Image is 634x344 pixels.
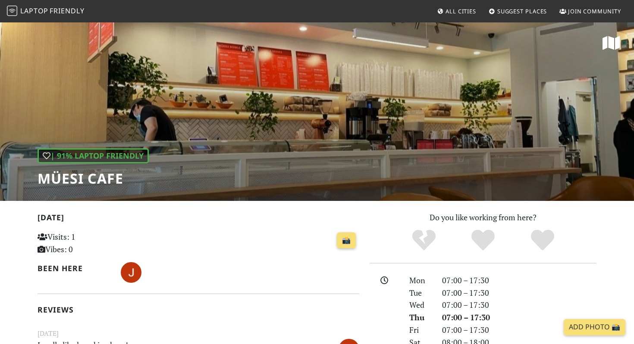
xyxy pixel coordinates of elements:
h1: Müesi Cafe [38,170,149,187]
a: Add Photo 📸 [564,319,625,335]
div: Wed [404,299,437,311]
div: 07:00 – 17:30 [437,287,602,299]
p: Do you like working from here? [370,211,596,224]
div: No [394,228,454,252]
div: Yes [453,228,513,252]
span: Join Community [568,7,621,15]
img: 3342-j.jpg [121,262,141,283]
div: 07:00 – 17:30 [437,311,602,324]
a: All Cities [433,3,480,19]
small: [DATE] [32,328,364,339]
span: Laptop [20,6,48,16]
h2: Been here [38,264,110,273]
a: LaptopFriendly LaptopFriendly [7,4,85,19]
span: Friendly [50,6,84,16]
div: Thu [404,311,437,324]
div: Tue [404,287,437,299]
p: Visits: 1 Vibes: 0 [38,231,138,256]
div: 07:00 – 17:30 [437,274,602,287]
span: Suggest Places [497,7,547,15]
div: Definitely! [513,228,572,252]
a: Suggest Places [485,3,551,19]
h2: Reviews [38,305,359,314]
div: Mon [404,274,437,287]
div: Fri [404,324,437,336]
img: LaptopFriendly [7,6,17,16]
a: 📸 [337,232,356,249]
h2: [DATE] [38,213,359,225]
a: Join Community [556,3,625,19]
span: J V [121,266,141,277]
span: All Cities [446,7,476,15]
div: 07:00 – 17:30 [437,324,602,336]
div: 07:00 – 17:30 [437,299,602,311]
div: | 91% Laptop Friendly [38,148,149,163]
